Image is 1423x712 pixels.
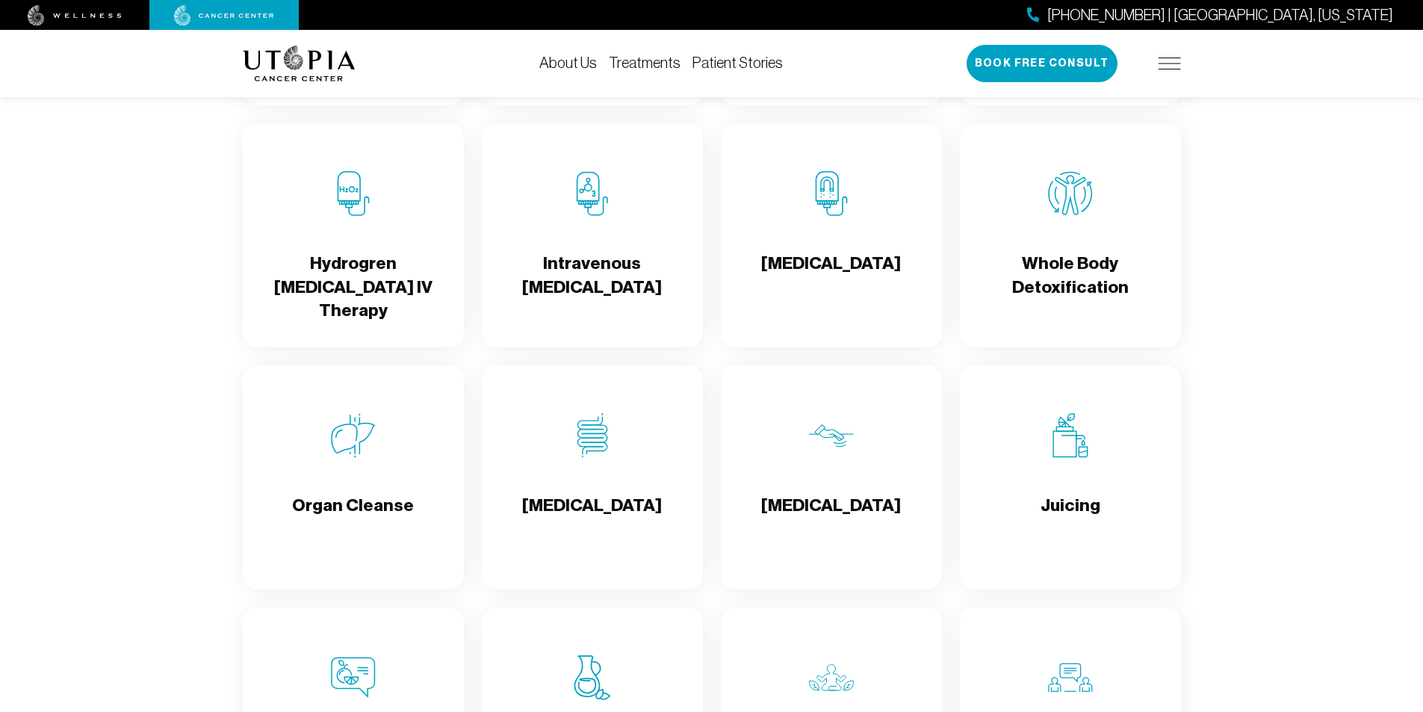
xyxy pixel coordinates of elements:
[721,123,942,347] a: Chelation Therapy[MEDICAL_DATA]
[761,252,901,300] h4: [MEDICAL_DATA]
[960,365,1181,589] a: JuicingJuicing
[1041,494,1100,542] h4: Juicing
[1047,4,1393,26] span: [PHONE_NUMBER] | [GEOGRAPHIC_DATA], [US_STATE]
[1048,171,1093,216] img: Whole Body Detoxification
[494,252,691,300] h4: Intravenous [MEDICAL_DATA]
[609,55,681,71] a: Treatments
[960,123,1181,347] a: Whole Body DetoxificationWhole Body Detoxification
[174,5,274,26] img: cancer center
[28,5,122,26] img: wellness
[243,123,464,347] a: Hydrogren Peroxide IV TherapyHydrogren [MEDICAL_DATA] IV Therapy
[761,494,901,542] h4: [MEDICAL_DATA]
[522,494,662,542] h4: [MEDICAL_DATA]
[967,45,1117,82] button: Book Free Consult
[482,123,703,347] a: Intravenous Ozone TherapyIntravenous [MEDICAL_DATA]
[331,413,376,458] img: Organ Cleanse
[809,655,854,700] img: Mind Body Medicine
[331,655,376,700] img: Nutritional Counseling
[1048,413,1093,458] img: Juicing
[243,365,464,589] a: Organ CleanseOrgan Cleanse
[570,413,615,458] img: Colon Therapy
[243,46,356,81] img: logo
[809,171,854,216] img: Chelation Therapy
[692,55,783,71] a: Patient Stories
[1159,58,1181,69] img: icon-hamburger
[331,171,376,216] img: Hydrogren Peroxide IV Therapy
[292,494,414,542] h4: Organ Cleanse
[255,252,452,322] h4: Hydrogren [MEDICAL_DATA] IV Therapy
[1027,4,1393,26] a: [PHONE_NUMBER] | [GEOGRAPHIC_DATA], [US_STATE]
[570,655,615,700] img: Budwig Protocol
[539,55,597,71] a: About Us
[1048,655,1093,700] img: Individual Counseling
[482,365,703,589] a: Colon Therapy[MEDICAL_DATA]
[809,413,854,458] img: Lymphatic Massage
[972,252,1169,300] h4: Whole Body Detoxification
[721,365,942,589] a: Lymphatic Massage[MEDICAL_DATA]
[570,171,615,216] img: Intravenous Ozone Therapy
